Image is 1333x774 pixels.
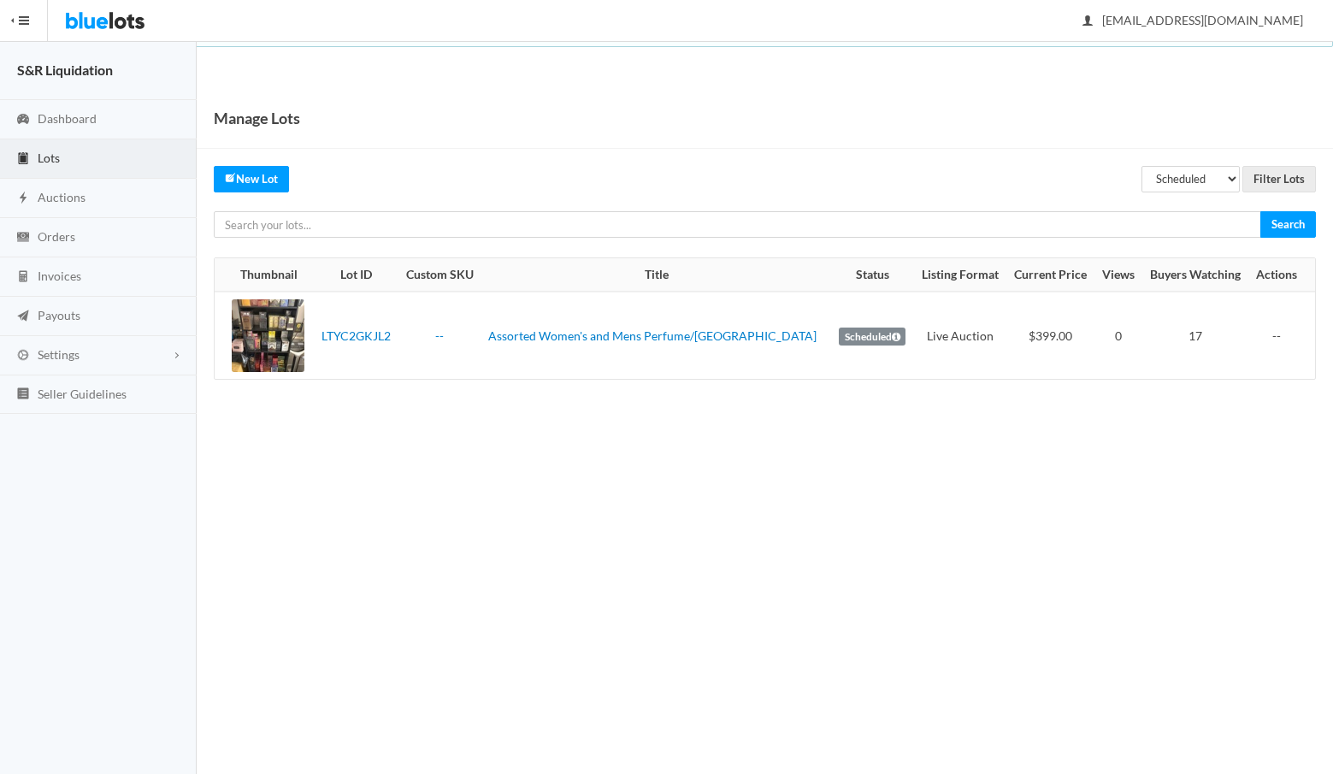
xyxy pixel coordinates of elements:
[38,151,60,165] span: Lots
[1006,258,1094,292] th: Current Price
[488,328,817,343] a: Assorted Women's and Mens Perfume/[GEOGRAPHIC_DATA]
[15,191,32,207] ion-icon: flash
[15,230,32,246] ion-icon: cash
[38,190,86,204] span: Auctions
[38,269,81,283] span: Invoices
[15,151,32,168] ion-icon: clipboard
[314,258,398,292] th: Lot ID
[1248,258,1315,292] th: Actions
[1006,292,1094,379] td: $399.00
[38,111,97,126] span: Dashboard
[1242,166,1316,192] input: Filter Lots
[15,309,32,325] ion-icon: paper plane
[17,62,113,78] strong: S&R Liquidation
[1083,13,1303,27] span: [EMAIL_ADDRESS][DOMAIN_NAME]
[214,105,300,131] h1: Manage Lots
[215,258,314,292] th: Thumbnail
[214,166,289,192] a: createNew Lot
[1094,292,1141,379] td: 0
[225,172,236,183] ion-icon: create
[398,258,481,292] th: Custom SKU
[1094,258,1141,292] th: Views
[15,387,32,403] ion-icon: list box
[435,328,444,343] a: --
[1260,211,1316,238] input: Search
[15,269,32,286] ion-icon: calculator
[1079,14,1096,30] ion-icon: person
[38,308,80,322] span: Payouts
[321,328,391,343] a: LTYC2GKJL2
[38,387,127,401] span: Seller Guidelines
[15,112,32,128] ion-icon: speedometer
[214,211,1261,238] input: Search your lots...
[913,258,1006,292] th: Listing Format
[38,229,75,244] span: Orders
[38,347,80,362] span: Settings
[913,292,1006,379] td: Live Auction
[481,258,831,292] th: Title
[1141,258,1248,292] th: Buyers Watching
[1141,292,1248,379] td: 17
[15,348,32,364] ion-icon: cog
[839,328,905,346] label: Scheduled
[831,258,913,292] th: Status
[1248,292,1315,379] td: --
